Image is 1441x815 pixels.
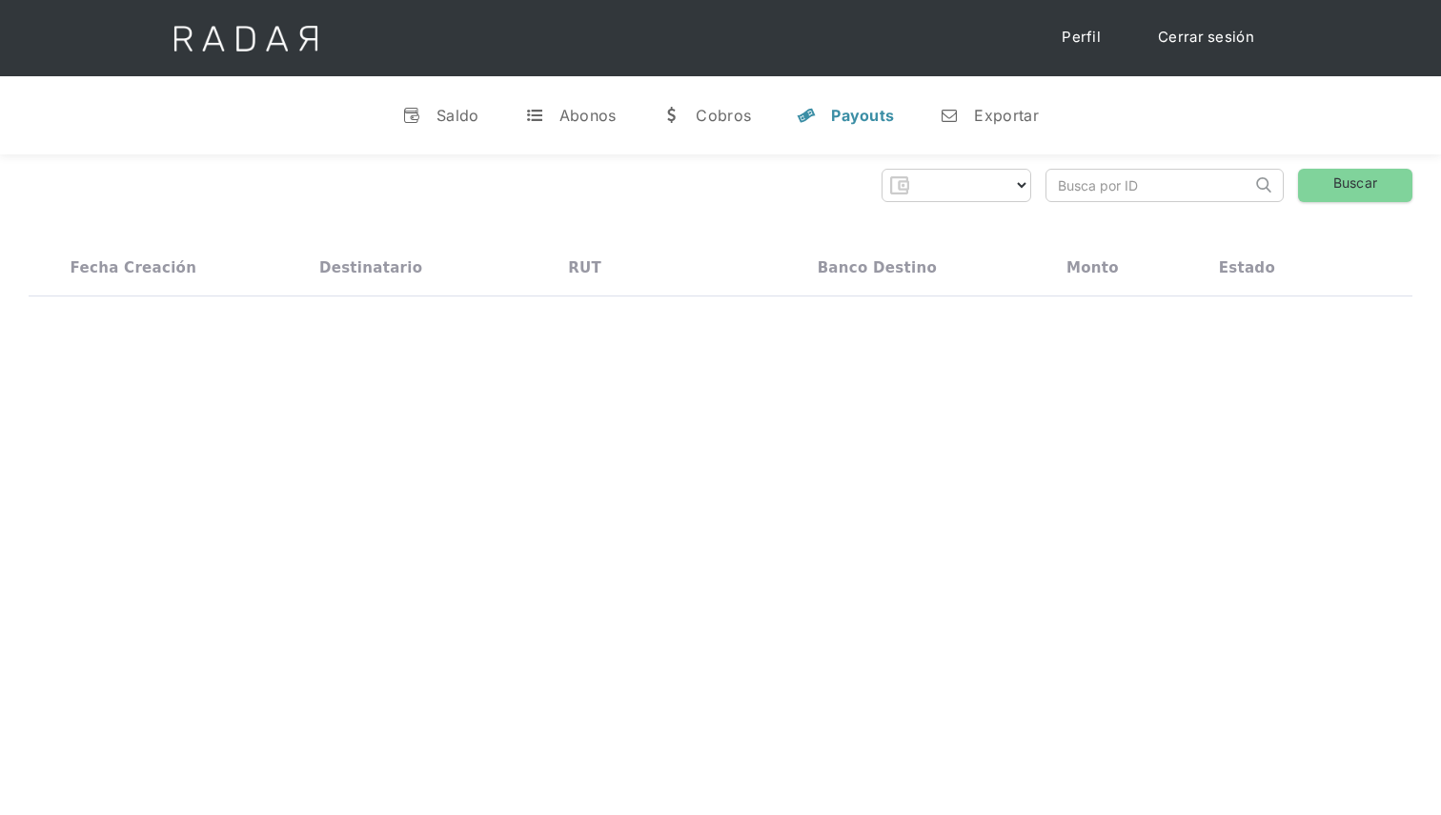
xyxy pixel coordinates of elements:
div: w [661,106,680,125]
a: Cerrar sesión [1139,19,1273,56]
div: Destinatario [319,259,422,276]
div: Estado [1219,259,1275,276]
div: Cobros [696,106,751,125]
div: Monto [1066,259,1119,276]
div: RUT [568,259,601,276]
div: n [940,106,959,125]
input: Busca por ID [1046,170,1251,201]
a: Buscar [1298,169,1412,202]
div: Exportar [974,106,1038,125]
a: Perfil [1043,19,1120,56]
div: v [402,106,421,125]
div: t [525,106,544,125]
form: Form [882,169,1031,202]
div: Payouts [831,106,894,125]
div: y [797,106,816,125]
div: Saldo [436,106,479,125]
div: Fecha creación [71,259,197,276]
div: Banco destino [818,259,937,276]
div: Abonos [559,106,617,125]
